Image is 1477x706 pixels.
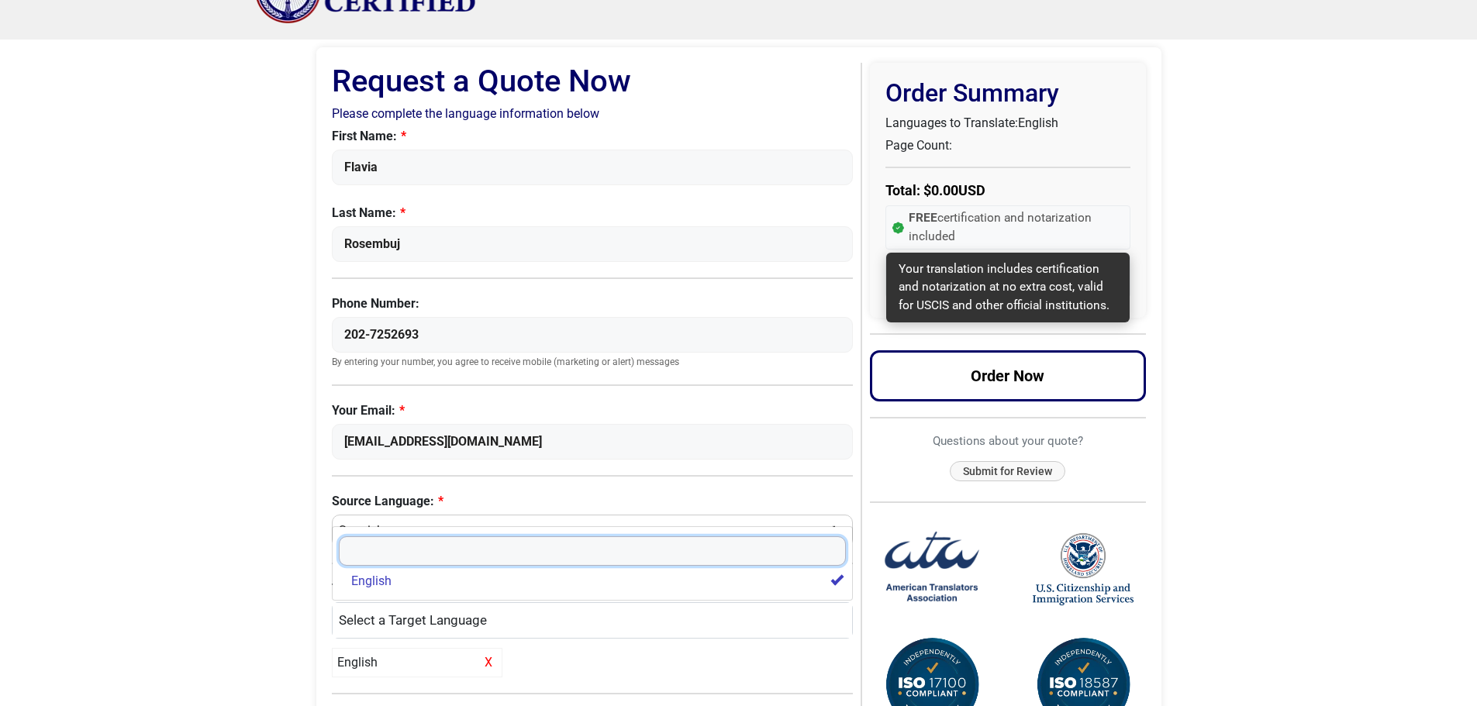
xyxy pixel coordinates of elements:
[909,211,937,225] strong: FREE
[885,136,1130,155] p: Page Count:
[351,572,392,591] span: English
[1033,532,1134,607] img: United States Citizenship and Immigration Services Logo
[931,182,958,198] span: 0.00
[332,204,854,222] label: Last Name:
[332,401,854,420] label: Your Email:
[332,106,854,121] h2: Please complete the language information below
[332,226,854,262] input: Enter Your Last Name
[332,63,854,100] h1: Request a Quote Now
[950,461,1065,482] button: Submit for Review
[1018,115,1058,130] span: English
[332,424,854,460] input: Enter Your Email
[870,63,1146,318] div: Order Summary
[339,536,847,566] input: Search
[870,350,1146,401] button: Order Now
[885,114,1130,133] p: Languages to Translate:
[332,602,854,639] button: English
[332,648,502,677] div: English
[332,492,854,511] label: Source Language:
[340,611,837,631] div: English
[332,150,854,185] input: Enter Your First Name
[885,180,1130,201] p: Total: $ USD
[885,78,1130,108] h2: Order Summary
[870,434,1146,448] h6: Questions about your quote?
[909,258,1123,294] span: Estimated turnaround:
[909,209,1123,246] span: certification and notarization included
[481,653,497,672] span: X
[332,294,854,313] label: Phone Number:
[332,317,854,353] input: Enter Your Phone Number
[882,518,982,619] img: American Translators Association Logo
[332,127,854,146] label: First Name:
[332,356,854,369] small: By entering your number, you agree to receive mobile (marketing or alert) messages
